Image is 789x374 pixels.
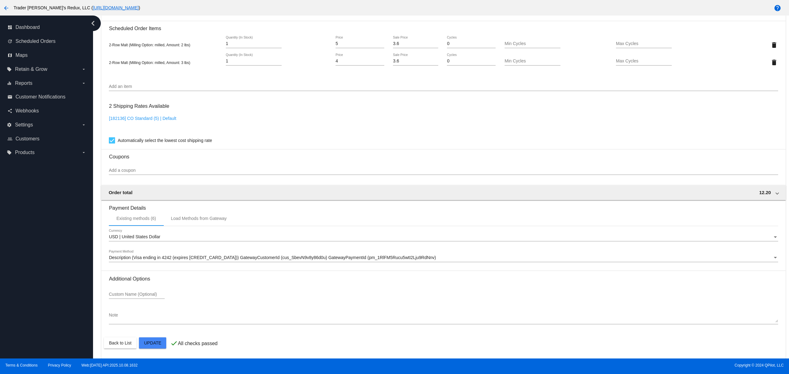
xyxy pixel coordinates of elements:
i: local_offer [7,150,12,155]
span: Retain & Grow [15,66,47,72]
input: Add an item [109,84,778,89]
span: Dashboard [16,25,40,30]
mat-select: Payment Method [109,255,778,260]
span: Webhooks [16,108,39,114]
i: chevron_left [88,18,98,28]
span: 12.20 [759,190,771,195]
a: Web:[DATE] API:2025.10.08.1632 [82,363,138,367]
mat-icon: delete [770,59,778,66]
a: dashboard Dashboard [7,22,86,32]
i: arrow_drop_down [81,122,86,127]
input: Add a coupon [109,168,778,173]
i: settings [7,122,12,127]
i: dashboard [7,25,12,30]
i: local_offer [7,67,12,72]
a: Terms & Conditions [5,363,38,367]
span: Order total [109,190,132,195]
a: people_outline Customers [7,134,86,144]
input: Cycles [447,41,496,46]
span: Description (Visa ending in 4242 (expires [CREDIT_CARD_DATA])) GatewayCustomerId (cus_SbevN9v8y86... [109,255,436,260]
i: email [7,94,12,99]
span: Reports [15,80,32,86]
input: Custom Name (Optional) [109,292,165,297]
mat-select: Currency [109,235,778,239]
a: map Maps [7,50,86,60]
a: [182136] CO Standard (5) | Default [109,116,176,121]
input: Sale Price [393,41,438,46]
input: Quantity (In Stock) [226,41,282,46]
span: 2-Row Malt (Milling Option: milled, Amount: 2 lbs) [109,43,190,47]
a: [URL][DOMAIN_NAME] [93,5,139,10]
button: Update [139,337,166,349]
span: Settings [15,122,33,128]
span: Back to List [109,340,131,345]
span: Automatically select the lowest cost shipping rate [118,137,212,144]
a: share Webhooks [7,106,86,116]
span: Products [15,150,34,155]
span: Scheduled Orders [16,39,56,44]
h3: Coupons [109,149,778,160]
i: update [7,39,12,44]
span: Maps [16,52,28,58]
span: USD | United States Dollar [109,234,160,239]
input: Min Cycles [505,59,560,64]
i: people_outline [7,136,12,141]
span: Copyright © 2024 QPilot, LLC [400,363,784,367]
span: Customer Notifications [16,94,65,100]
mat-icon: check [170,340,178,347]
input: Sale Price [393,59,438,64]
input: Price [336,41,384,46]
input: Price [336,59,384,64]
input: Max Cycles [616,41,672,46]
i: arrow_drop_down [81,81,86,86]
mat-expansion-panel-header: Order total 12.20 [101,185,786,200]
i: equalizer [7,81,12,86]
i: arrow_drop_down [81,150,86,155]
button: Back to List [104,337,136,349]
span: Trader [PERSON_NAME]'s Redux, LLC ( ) [14,5,140,10]
p: All checks passed [178,341,217,346]
mat-icon: delete [770,41,778,49]
i: arrow_drop_down [81,67,86,72]
i: share [7,108,12,113]
input: Min Cycles [505,41,560,46]
div: Load Methods from Gateway [171,216,227,221]
input: Cycles [447,59,496,64]
div: Existing methods (6) [116,216,156,221]
input: Quantity (In Stock) [226,59,282,64]
mat-icon: help [774,4,781,12]
a: update Scheduled Orders [7,36,86,46]
span: Customers [16,136,39,142]
h3: Additional Options [109,276,778,282]
a: Privacy Policy [48,363,71,367]
span: 2-Row Malt (Milling Option: milled, Amount: 3 lbs) [109,61,190,65]
a: email Customer Notifications [7,92,86,102]
input: Max Cycles [616,59,672,64]
i: map [7,53,12,58]
mat-icon: arrow_back [2,4,10,12]
h3: 2 Shipping Rates Available [109,99,169,113]
h3: Payment Details [109,200,778,211]
h3: Scheduled Order Items [109,21,778,31]
span: Update [144,340,161,345]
